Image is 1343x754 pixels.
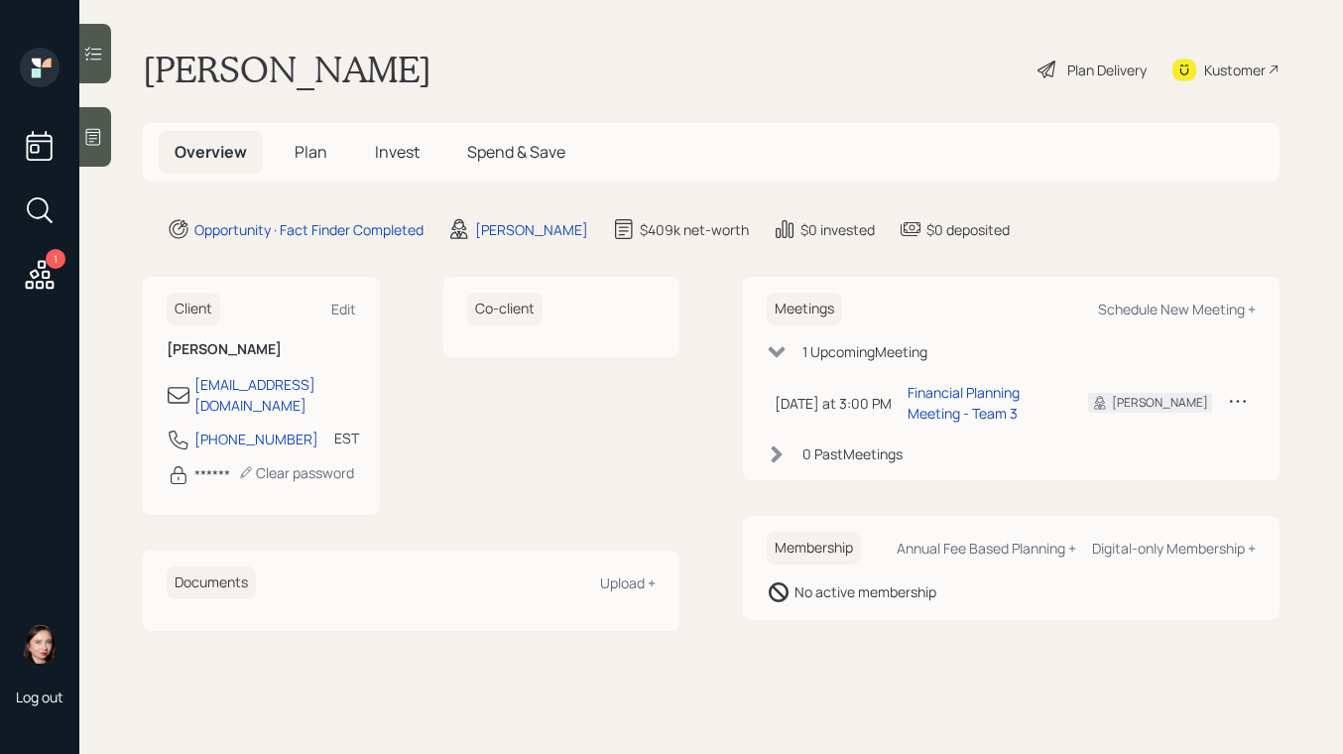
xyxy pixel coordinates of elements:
div: [PERSON_NAME] [1112,394,1208,412]
div: $409k net-worth [640,219,749,240]
h6: [PERSON_NAME] [167,341,356,358]
img: aleksandra-headshot.png [20,624,60,664]
h1: [PERSON_NAME] [143,48,431,91]
div: Log out [16,688,63,706]
h6: Meetings [767,293,842,325]
div: 0 Past Meeting s [802,443,903,464]
div: Plan Delivery [1067,60,1147,80]
div: [DATE] at 3:00 PM [775,393,892,414]
div: $0 invested [800,219,875,240]
div: Annual Fee Based Planning + [897,539,1076,558]
span: Plan [295,141,327,163]
div: Digital-only Membership + [1092,539,1256,558]
h6: Client [167,293,220,325]
div: $0 deposited [926,219,1010,240]
h6: Membership [767,532,861,565]
div: Kustomer [1204,60,1266,80]
span: Overview [175,141,247,163]
div: Upload + [600,573,656,592]
div: Opportunity · Fact Finder Completed [194,219,424,240]
div: Edit [331,300,356,318]
span: Invest [375,141,420,163]
h6: Documents [167,566,256,599]
div: 1 Upcoming Meeting [802,341,927,362]
div: No active membership [794,581,936,602]
div: [EMAIL_ADDRESS][DOMAIN_NAME] [194,374,356,416]
div: [PERSON_NAME] [475,219,588,240]
div: Financial Planning Meeting - Team 3 [908,382,1056,424]
div: Clear password [238,463,354,482]
div: Schedule New Meeting + [1098,300,1256,318]
span: Spend & Save [467,141,565,163]
h6: Co-client [467,293,543,325]
div: [PHONE_NUMBER] [194,429,318,449]
div: 1 [46,249,65,269]
div: EST [334,428,359,448]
